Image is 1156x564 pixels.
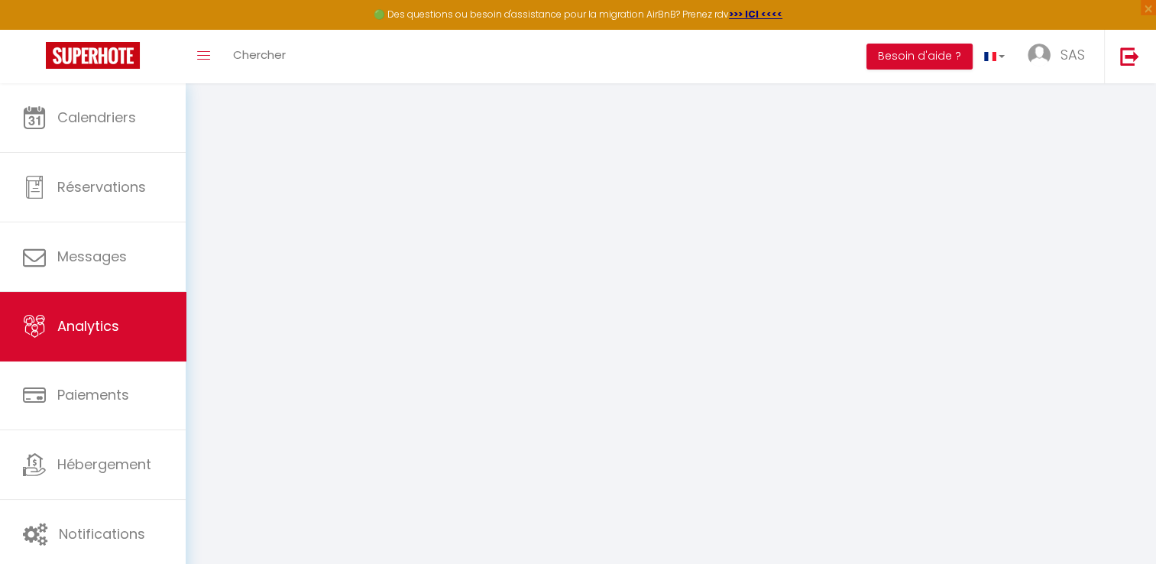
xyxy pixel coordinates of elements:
[233,47,286,63] span: Chercher
[57,455,151,474] span: Hébergement
[1060,45,1085,64] span: SAS
[57,385,129,404] span: Paiements
[57,108,136,127] span: Calendriers
[222,30,297,83] a: Chercher
[57,247,127,266] span: Messages
[729,8,782,21] a: >>> ICI <<<<
[46,42,140,69] img: Super Booking
[1016,30,1104,83] a: ... SAS
[1028,44,1051,66] img: ...
[59,524,145,543] span: Notifications
[57,177,146,196] span: Réservations
[57,316,119,335] span: Analytics
[866,44,973,70] button: Besoin d'aide ?
[1120,47,1139,66] img: logout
